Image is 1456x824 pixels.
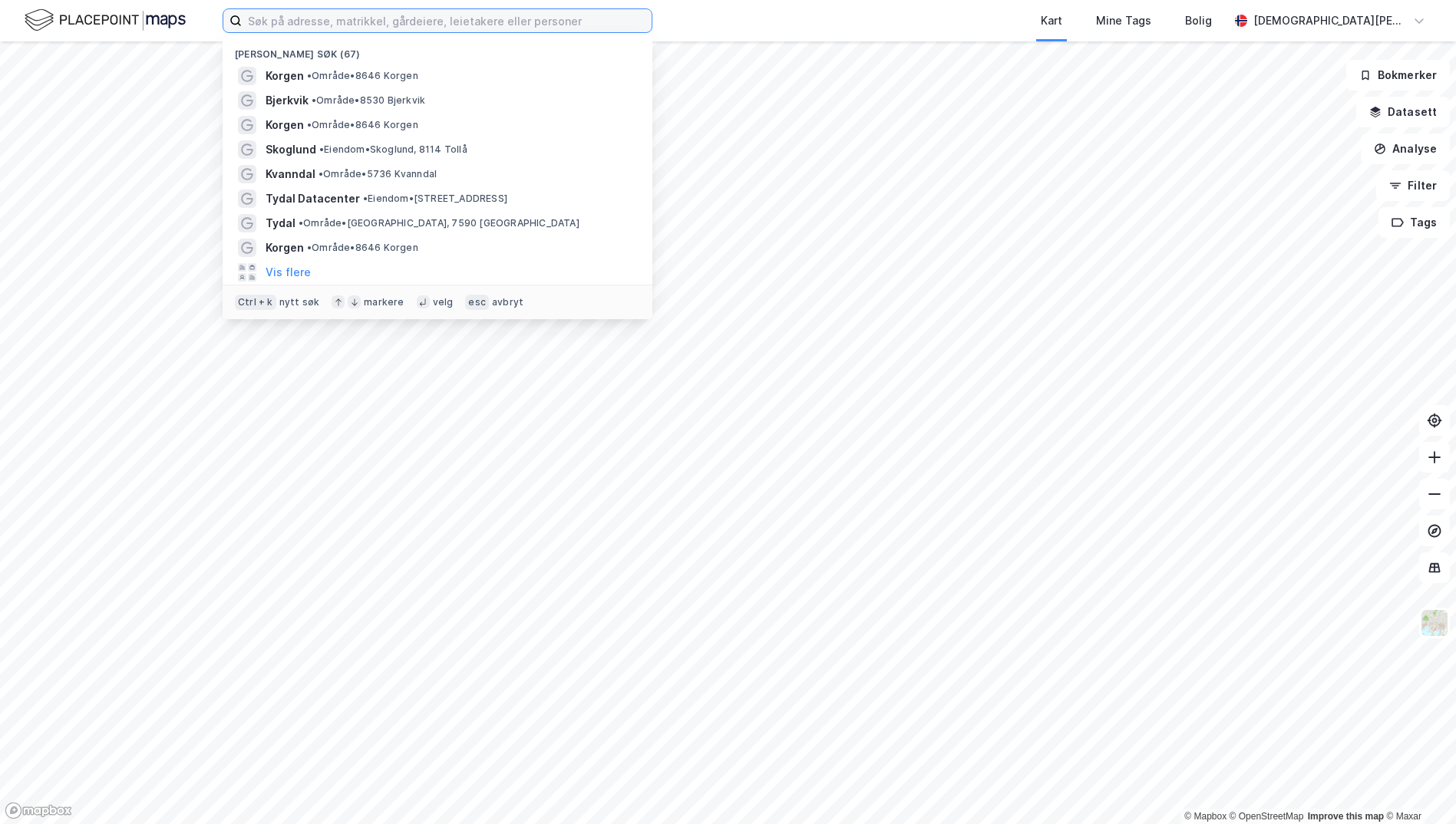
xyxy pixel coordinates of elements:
div: Bolig [1185,12,1212,30]
div: [PERSON_NAME] søk (67) [223,36,652,64]
span: Eiendom • [STREET_ADDRESS] [363,193,507,205]
iframe: Chat Widget [1379,750,1456,824]
span: Korgen [266,239,304,257]
span: Område • 8646 Korgen [307,242,418,254]
div: Ctrl + k [235,295,276,310]
span: • [319,143,324,155]
button: Vis flere [266,263,311,282]
span: • [299,217,303,229]
span: Område • 8646 Korgen [307,119,418,131]
span: Tydal Datacenter [266,190,360,208]
span: • [307,119,312,130]
span: Eiendom • Skoglund, 8114 Tollå [319,143,467,156]
button: Filter [1376,170,1450,201]
span: Område • 8530 Bjerkvik [312,94,425,107]
span: Område • 5736 Kvanndal [319,168,437,180]
span: Tydal [266,214,295,232]
span: • [307,70,312,81]
div: esc [465,295,489,310]
a: Mapbox homepage [5,802,72,819]
span: Kvanndal [266,165,315,183]
div: [DEMOGRAPHIC_DATA][PERSON_NAME] [1253,12,1407,30]
span: Område • [GEOGRAPHIC_DATA], 7590 [GEOGRAPHIC_DATA] [299,217,579,229]
img: Z [1420,608,1449,638]
span: Skoglund [266,140,316,159]
span: Område • 8646 Korgen [307,70,418,82]
span: • [312,94,316,106]
div: nytt søk [279,296,320,308]
span: • [363,193,368,204]
a: Mapbox [1184,811,1227,822]
input: Søk på adresse, matrikkel, gårdeiere, leietakere eller personer [242,9,652,32]
button: Tags [1378,207,1450,238]
div: markere [364,296,404,308]
span: Korgen [266,116,304,134]
button: Datasett [1356,97,1450,127]
a: OpenStreetMap [1230,811,1304,822]
span: • [307,242,312,253]
div: velg [433,296,454,308]
div: Mine Tags [1096,12,1151,30]
span: Bjerkvik [266,91,309,110]
button: Analyse [1361,133,1450,164]
img: logo.f888ab2527a4732fd821a326f86c7f29.svg [25,7,186,34]
button: Bokmerker [1346,60,1450,91]
div: avbryt [492,296,523,308]
span: • [319,168,323,180]
span: Korgen [266,67,304,85]
div: Kart [1041,12,1062,30]
a: Improve this map [1308,811,1384,822]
